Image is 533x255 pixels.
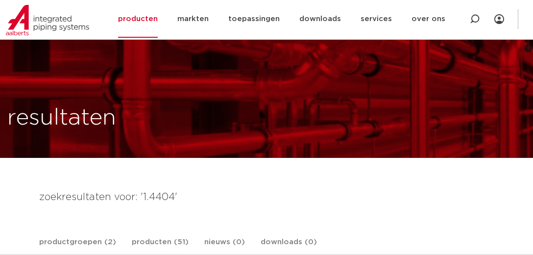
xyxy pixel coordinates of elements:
[7,102,116,134] h1: resultaten
[39,189,494,205] h4: zoekresultaten voor: '1.4404'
